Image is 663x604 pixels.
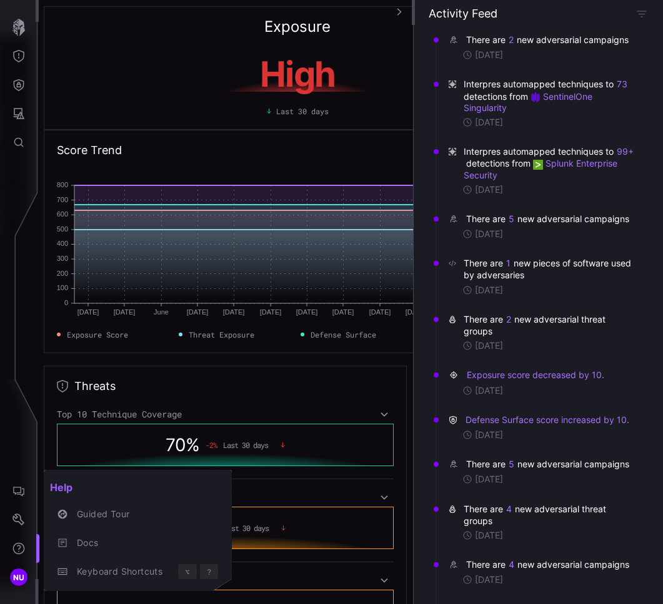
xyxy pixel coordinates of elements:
kbd: ? [207,568,211,575]
button: Docs [44,528,232,557]
div: Shift + ? to open hotkey shortcuts [178,564,197,579]
div: Shift + ? to open hotkey shortcuts [200,564,218,579]
h2: Help [44,475,232,500]
button: Keyboard Shortcuts⌥? [44,557,232,586]
div: Docs [71,535,218,551]
span: Keyboard Shortcuts [77,566,175,577]
kbd: ⌥ [185,568,190,575]
div: Guided Tour [71,507,218,522]
button: Guided Tour [44,500,232,528]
